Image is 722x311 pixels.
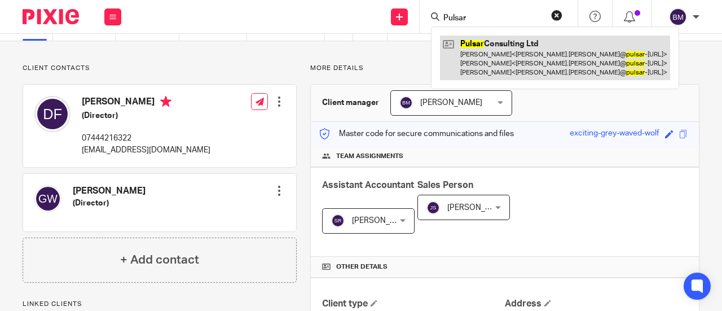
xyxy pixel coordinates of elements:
p: Linked clients [23,300,297,309]
span: [PERSON_NAME] [352,217,414,225]
p: More details [310,64,699,73]
p: Master code for secure communications and files [319,128,514,139]
p: [EMAIL_ADDRESS][DOMAIN_NAME] [82,144,210,156]
span: Sales Person [417,181,473,190]
span: Team assignments [336,152,403,161]
h3: Client manager [322,97,379,108]
img: Pixie [23,9,79,24]
span: Other details [336,262,388,271]
h4: Client type [322,298,505,310]
img: svg%3E [34,96,71,132]
div: exciting-grey-waved-wolf [570,128,659,141]
button: Clear [551,10,562,21]
h4: [PERSON_NAME] [73,185,146,197]
h4: + Add contact [120,251,199,269]
input: Search [442,14,544,24]
p: Client contacts [23,64,297,73]
h5: (Director) [73,198,146,209]
img: svg%3E [426,201,440,214]
h4: Address [505,298,688,310]
span: [PERSON_NAME] [447,204,509,212]
img: svg%3E [399,96,413,109]
span: [PERSON_NAME] [420,99,482,107]
h5: (Director) [82,110,210,121]
p: 07444216322 [82,133,210,144]
span: Assistant Accountant [322,181,414,190]
h4: [PERSON_NAME] [82,96,210,110]
img: svg%3E [331,214,345,227]
img: svg%3E [34,185,61,212]
img: svg%3E [669,8,687,26]
i: Primary [160,96,171,107]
